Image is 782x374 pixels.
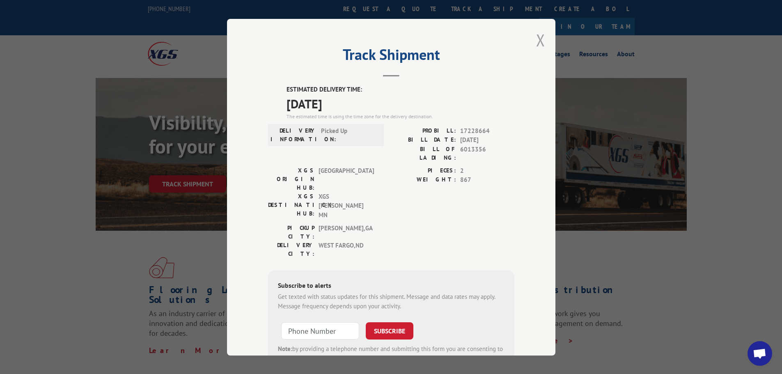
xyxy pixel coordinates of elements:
div: The estimated time is using the time zone for the delivery destination. [287,112,514,120]
label: DELIVERY INFORMATION: [271,126,317,143]
label: BILL DATE: [391,135,456,145]
label: XGS DESTINATION HUB: [268,192,314,220]
input: Phone Number [281,322,359,340]
span: [DATE] [287,94,514,112]
h2: Track Shipment [268,49,514,64]
span: [GEOGRAPHIC_DATA] [319,166,374,192]
button: SUBSCRIBE [366,322,413,340]
span: WEST FARGO , ND [319,241,374,258]
span: 2 [460,166,514,175]
label: XGS ORIGIN HUB: [268,166,314,192]
div: Get texted with status updates for this shipment. Message and data rates may apply. Message frequ... [278,292,505,311]
span: 6013356 [460,145,514,162]
span: 17228664 [460,126,514,135]
button: Close modal [536,29,545,51]
label: PICKUP CITY: [268,224,314,241]
span: [DATE] [460,135,514,145]
label: DELIVERY CITY: [268,241,314,258]
strong: Note: [278,345,292,353]
label: ESTIMATED DELIVERY TIME: [287,85,514,94]
span: 867 [460,175,514,185]
span: [PERSON_NAME] , GA [319,224,374,241]
div: Subscribe to alerts [278,280,505,292]
label: PROBILL: [391,126,456,135]
label: PIECES: [391,166,456,175]
label: BILL OF LADING: [391,145,456,162]
span: XGS [PERSON_NAME] MN [319,192,374,220]
a: Open chat [748,341,772,366]
label: WEIGHT: [391,175,456,185]
span: Picked Up [321,126,376,143]
div: by providing a telephone number and submitting this form you are consenting to be contacted by SM... [278,344,505,372]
